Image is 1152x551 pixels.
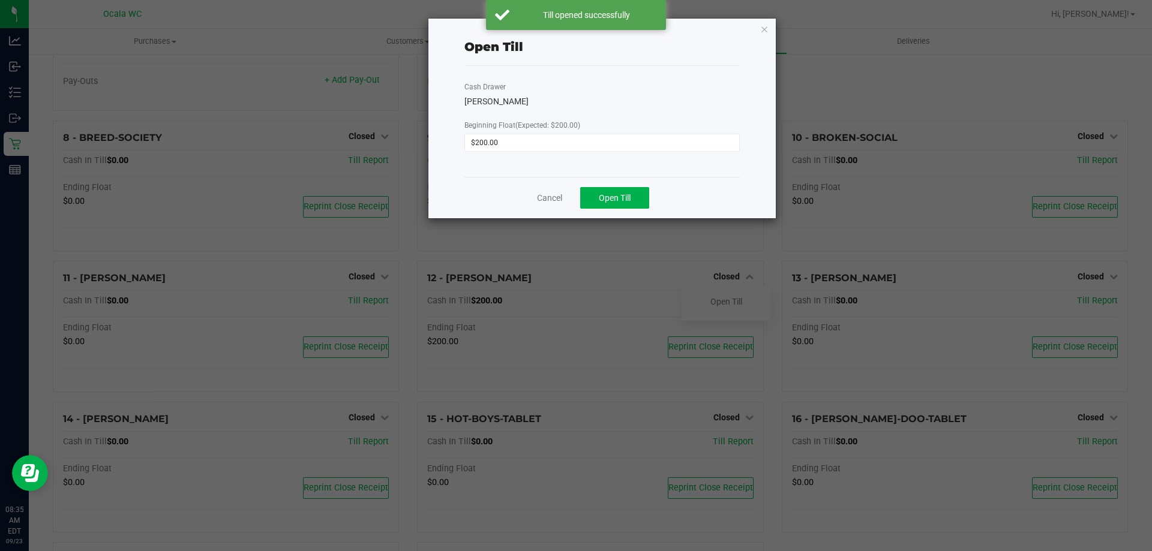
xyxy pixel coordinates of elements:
[599,193,631,203] span: Open Till
[464,95,740,108] div: [PERSON_NAME]
[580,187,649,209] button: Open Till
[464,82,506,92] label: Cash Drawer
[12,455,48,491] iframe: Resource center
[515,121,580,130] span: (Expected: $200.00)
[516,9,657,21] div: Till opened successfully
[464,38,523,56] div: Open Till
[537,192,562,204] a: Cancel
[464,121,580,130] span: Beginning Float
